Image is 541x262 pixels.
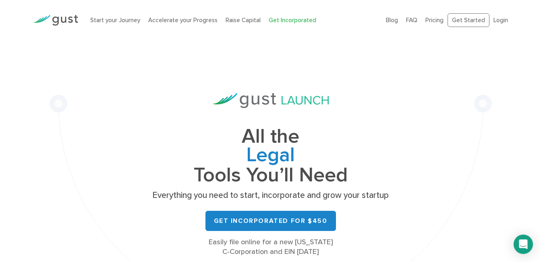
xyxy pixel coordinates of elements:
[150,190,392,201] p: Everything you need to start, incorporate and grow your startup
[493,17,508,24] a: Login
[226,17,261,24] a: Raise Capital
[90,17,140,24] a: Start your Journey
[448,13,489,27] a: Get Started
[150,146,392,166] span: Legal
[269,17,316,24] a: Get Incorporated
[213,93,329,108] img: Gust Launch Logo
[501,223,541,262] iframe: Chat Widget
[150,127,392,184] h1: All the Tools You’ll Need
[148,17,218,24] a: Accelerate your Progress
[386,17,398,24] a: Blog
[205,211,336,231] a: Get Incorporated for $450
[425,17,444,24] a: Pricing
[33,15,78,26] img: Gust Logo
[150,237,392,257] div: Easily file online for a new [US_STATE] C-Corporation and EIN [DATE]
[406,17,417,24] a: FAQ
